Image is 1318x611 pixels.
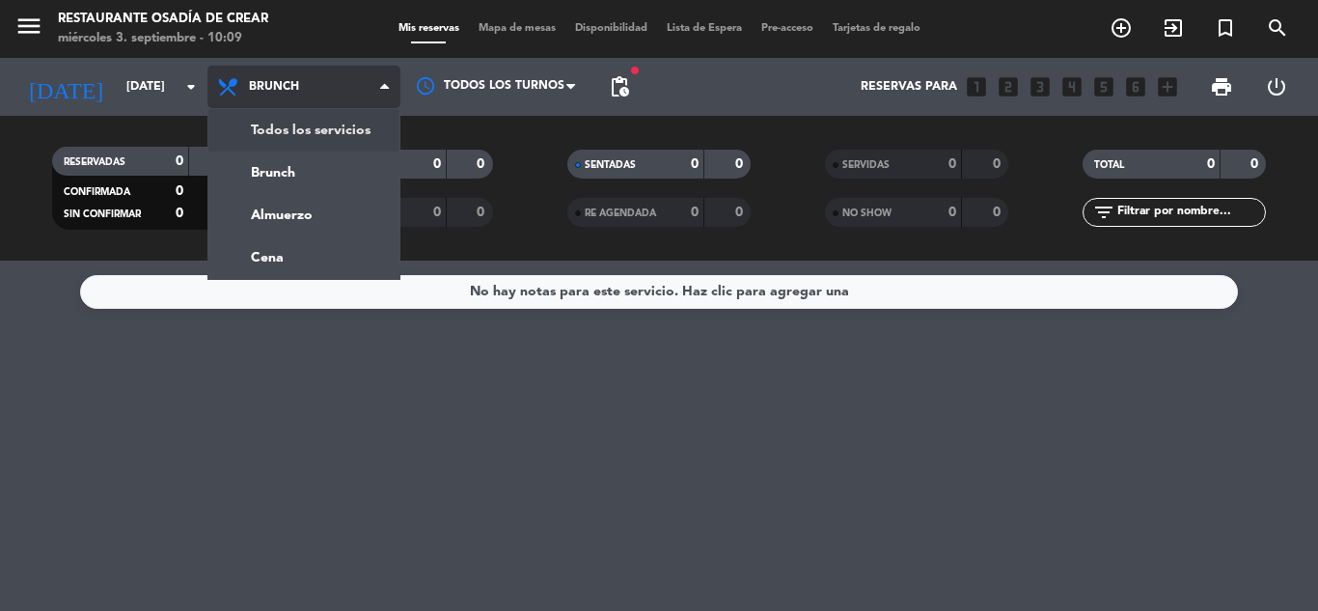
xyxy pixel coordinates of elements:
strong: 0 [691,206,699,219]
i: search [1266,16,1289,40]
strong: 0 [735,157,747,171]
i: filter_list [1092,201,1115,224]
strong: 0 [477,157,488,171]
i: add_circle_outline [1110,16,1133,40]
span: Mis reservas [389,23,469,34]
strong: 0 [1250,157,1262,171]
span: TOTAL [1094,160,1124,170]
span: print [1210,75,1233,98]
span: CONFIRMADA [64,187,130,197]
div: LOG OUT [1249,58,1304,116]
strong: 0 [993,206,1004,219]
strong: 0 [948,157,956,171]
i: add_box [1155,74,1180,99]
span: Tarjetas de regalo [823,23,930,34]
span: SERVIDAS [842,160,890,170]
i: looks_6 [1123,74,1148,99]
strong: 0 [176,154,183,168]
span: Mapa de mesas [469,23,565,34]
span: SIN CONFIRMAR [64,209,141,219]
i: arrow_drop_down [179,75,203,98]
i: power_settings_new [1265,75,1288,98]
i: looks_5 [1091,74,1116,99]
span: Lista de Espera [657,23,752,34]
i: looks_4 [1059,74,1085,99]
i: looks_two [996,74,1021,99]
strong: 0 [1207,157,1215,171]
input: Filtrar por nombre... [1115,202,1265,223]
div: Restaurante Osadía de Crear [58,10,268,29]
strong: 0 [948,206,956,219]
strong: 0 [433,157,441,171]
div: miércoles 3. septiembre - 10:09 [58,29,268,48]
strong: 0 [433,206,441,219]
strong: 0 [477,206,488,219]
strong: 0 [735,206,747,219]
span: pending_actions [608,75,631,98]
span: Disponibilidad [565,23,657,34]
i: exit_to_app [1162,16,1185,40]
strong: 0 [176,207,183,220]
span: Reservas para [861,80,957,94]
a: Almuerzo [208,194,399,236]
i: menu [14,12,43,41]
span: Pre-acceso [752,23,823,34]
span: fiber_manual_record [629,65,641,76]
i: looks_one [964,74,989,99]
span: RE AGENDADA [585,208,656,218]
i: turned_in_not [1214,16,1237,40]
span: Brunch [249,80,299,94]
div: No hay notas para este servicio. Haz clic para agregar una [470,281,849,303]
i: looks_3 [1028,74,1053,99]
a: Todos los servicios [208,109,399,152]
i: [DATE] [14,66,117,108]
span: SENTADAS [585,160,636,170]
span: RESERVADAS [64,157,125,167]
a: Brunch [208,152,399,194]
a: Cena [208,236,399,279]
strong: 0 [691,157,699,171]
strong: 0 [176,184,183,198]
span: NO SHOW [842,208,892,218]
strong: 0 [993,157,1004,171]
button: menu [14,12,43,47]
